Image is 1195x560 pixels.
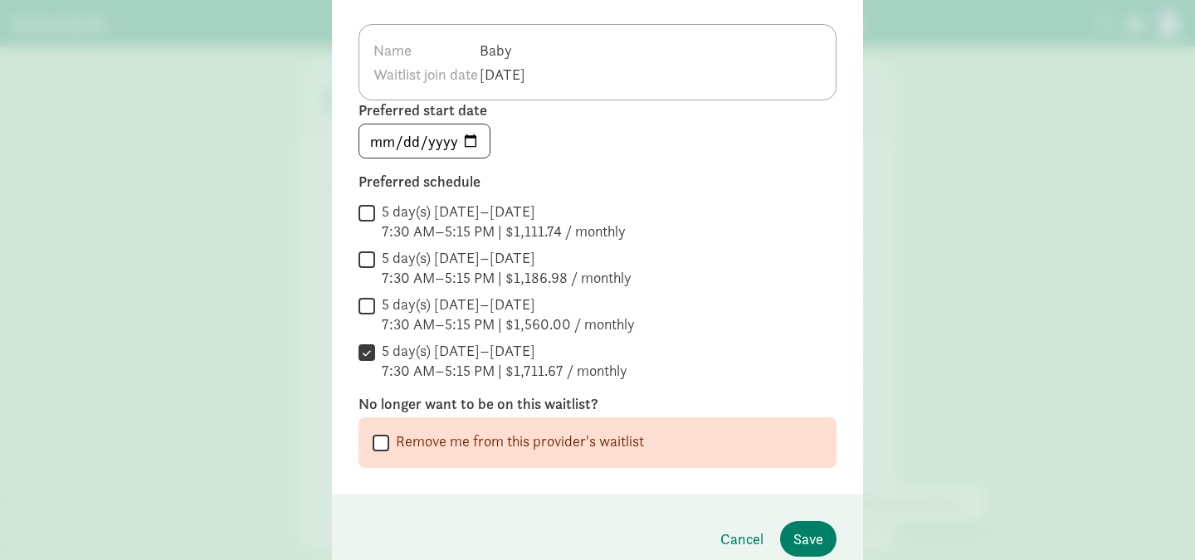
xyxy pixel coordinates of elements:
label: No longer want to be on this waitlist? [358,394,836,414]
div: 7:30 AM–5:15 PM | $1,711.67 / monthly [382,361,627,381]
div: 5 day(s) [DATE]–[DATE] [382,341,627,361]
label: Preferred start date [358,100,836,120]
div: 5 day(s) [DATE]–[DATE] [382,295,635,314]
th: Waitlist join date [373,62,479,86]
th: Name [373,38,479,62]
label: Remove me from this provider's waitlist [389,431,644,451]
label: Preferred schedule [358,172,836,192]
button: Save [780,521,836,557]
div: 5 day(s) [DATE]–[DATE] [382,248,632,268]
div: 7:30 AM–5:15 PM | $1,186.98 / monthly [382,268,632,288]
td: [DATE] [479,62,536,86]
span: Cancel [720,528,763,550]
div: 7:30 AM–5:15 PM | $1,111.74 / monthly [382,222,626,241]
div: 7:30 AM–5:15 PM | $1,560.00 / monthly [382,314,635,334]
span: Save [793,528,823,550]
td: Baby [479,38,536,62]
div: 5 day(s) [DATE]–[DATE] [382,202,626,222]
button: Cancel [707,521,777,557]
